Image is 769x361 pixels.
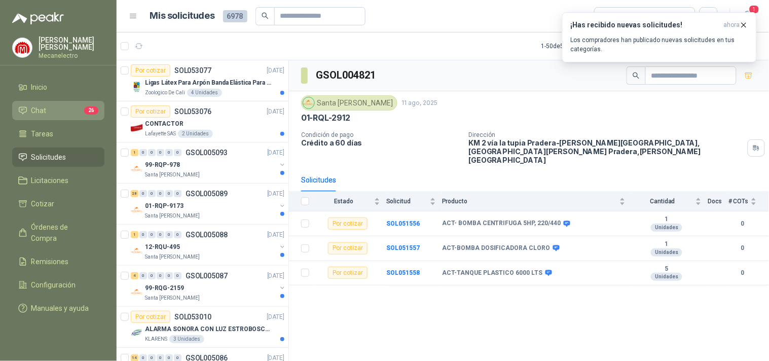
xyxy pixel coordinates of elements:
div: 0 [174,231,181,238]
p: [DATE] [267,189,284,199]
p: 01-RQL-2912 [301,113,350,123]
p: CONTACTOR [145,119,184,129]
p: GSOL005087 [186,272,228,279]
span: ahora [724,21,740,29]
a: Órdenes de Compra [12,218,104,248]
div: Por cotizar [328,267,368,279]
p: [DATE] [267,230,284,240]
span: 1 [749,5,760,14]
div: 2 Unidades [178,130,213,138]
div: 0 [157,149,164,156]
div: Por cotizar [131,64,170,77]
p: [DATE] [267,271,284,281]
p: 12-RQU-495 [145,242,180,252]
div: 1 [131,149,138,156]
button: 1 [739,7,757,25]
div: 0 [157,272,164,279]
div: 0 [165,272,173,279]
a: Licitaciones [12,171,104,190]
div: Todas [601,11,622,22]
div: Por cotizar [328,242,368,255]
p: ALARMA SONORA CON LUZ ESTROBOSCOPICA [145,324,271,334]
span: Licitaciones [31,175,69,186]
div: 0 [174,272,181,279]
div: 1 - 50 de 5996 [541,38,607,54]
p: [PERSON_NAME] [PERSON_NAME] [39,37,104,51]
a: Chat26 [12,101,104,120]
div: 0 [174,190,181,197]
img: Company Logo [131,163,143,175]
a: 1 0 0 0 0 0 GSOL005088[DATE] Company Logo12-RQU-495Santa [PERSON_NAME] [131,229,286,261]
p: Los compradores han publicado nuevas solicitudes en tus categorías. [571,35,748,54]
a: SOL051557 [386,244,420,251]
div: 0 [148,190,156,197]
span: Remisiones [31,256,69,267]
div: 0 [148,149,156,156]
p: Santa [PERSON_NAME] [145,212,200,220]
b: 1 [632,215,702,224]
b: 0 [728,243,757,253]
p: KM 2 vía la tupia Pradera-[PERSON_NAME][GEOGRAPHIC_DATA], [GEOGRAPHIC_DATA][PERSON_NAME] Pradera ... [469,138,744,164]
img: Company Logo [131,327,143,339]
p: 01-RQP-9173 [145,201,184,211]
p: Zoologico De Cali [145,89,185,97]
span: Chat [31,105,47,116]
img: Company Logo [131,204,143,216]
div: 0 [165,190,173,197]
a: 28 0 0 0 0 0 GSOL005089[DATE] Company Logo01-RQP-9173Santa [PERSON_NAME] [131,188,286,220]
p: SOL053076 [174,108,211,115]
a: Inicio [12,78,104,97]
div: 3 Unidades [169,335,204,343]
a: SOL051556 [386,220,420,227]
span: Órdenes de Compra [31,222,95,244]
div: 0 [139,190,147,197]
p: [DATE] [267,107,284,117]
p: GSOL005093 [186,149,228,156]
div: Unidades [651,248,682,257]
span: Configuración [31,279,76,291]
p: SOL053010 [174,313,211,320]
p: Santa [PERSON_NAME] [145,171,200,179]
a: Por cotizarSOL053010[DATE] Company LogoALARMA SONORA CON LUZ ESTROBOSCOPICAKLARENS3 Unidades [117,307,288,348]
p: Lafayette SAS [145,130,176,138]
div: 0 [165,231,173,238]
div: Unidades [651,273,682,281]
h3: GSOL004821 [316,67,377,83]
img: Logo peakr [12,12,64,24]
p: Dirección [469,131,744,138]
div: 4 [131,272,138,279]
div: 0 [174,149,181,156]
img: Company Logo [131,122,143,134]
span: # COTs [728,198,749,205]
div: 4 Unidades [187,89,222,97]
div: Santa [PERSON_NAME] [301,95,397,111]
span: Manuales y ayuda [31,303,89,314]
div: Solicitudes [301,174,336,186]
p: SOL053077 [174,67,211,74]
span: Cotizar [31,198,55,209]
div: 0 [148,272,156,279]
img: Company Logo [303,97,314,109]
span: Tareas [31,128,54,139]
div: Por cotizar [131,311,170,323]
img: Company Logo [131,286,143,298]
p: Santa [PERSON_NAME] [145,253,200,261]
th: Producto [442,192,632,211]
p: Ligas Látex Para Arpón Banda Elástica Para Arpón Tripa Pollo [145,78,271,88]
th: Solicitud [386,192,442,211]
span: Producto [442,198,617,205]
b: ACT-TANQUE PLASTICO 6000 LTS [442,269,543,277]
img: Company Logo [131,81,143,93]
p: [DATE] [267,148,284,158]
div: 0 [165,149,173,156]
p: KLARENS [145,335,167,343]
h3: ¡Has recibido nuevas solicitudes! [571,21,720,29]
a: 4 0 0 0 0 0 GSOL005087[DATE] Company Logo99-RQG-2159Santa [PERSON_NAME] [131,270,286,302]
b: SOL051558 [386,269,420,276]
span: search [633,72,640,79]
a: Remisiones [12,252,104,271]
span: 6978 [223,10,247,22]
p: GSOL005088 [186,231,228,238]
